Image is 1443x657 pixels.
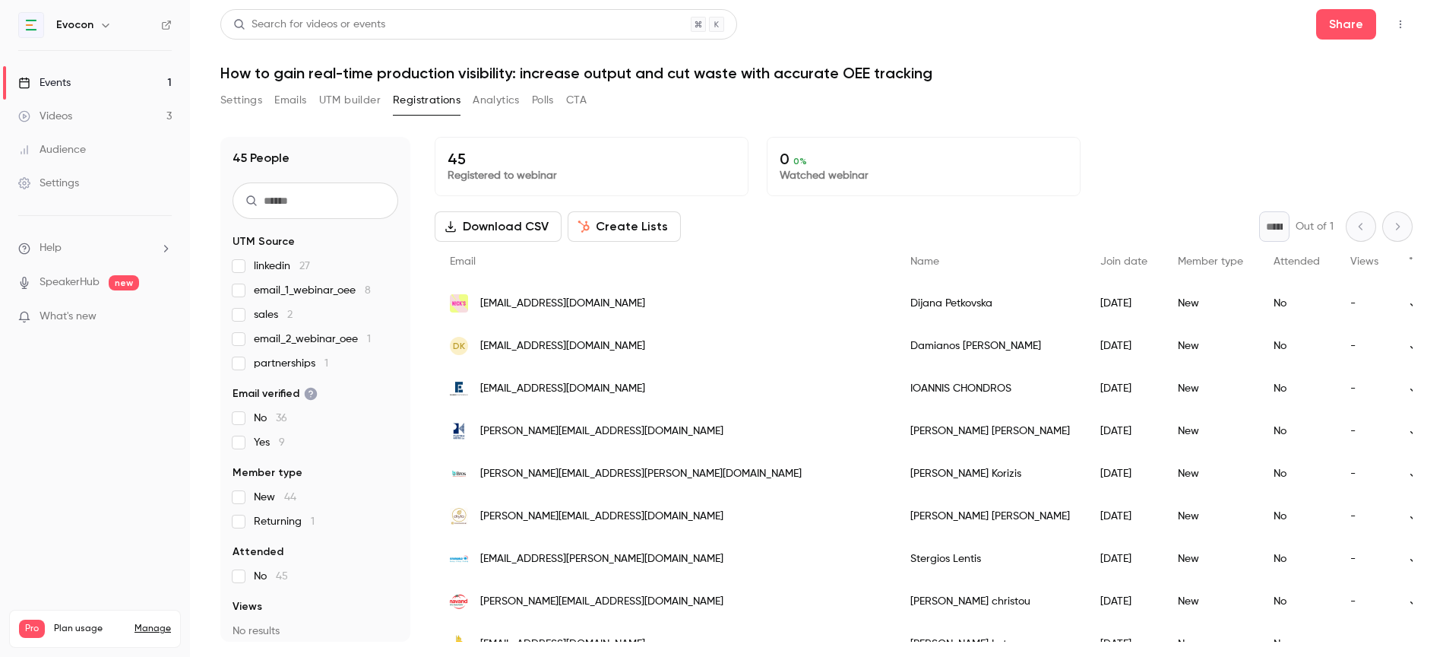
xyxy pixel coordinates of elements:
button: Registrations [393,88,460,113]
div: IOANNIS CHONDROS [895,367,1085,410]
span: sales [254,307,293,322]
span: 27 [299,261,310,271]
p: Out of 1 [1296,219,1334,234]
span: [PERSON_NAME][EMAIL_ADDRESS][DOMAIN_NAME] [480,509,723,525]
span: [PERSON_NAME][EMAIL_ADDRESS][DOMAIN_NAME] [480,594,723,610]
span: What's new [40,309,97,325]
div: Stergios Lentis [895,538,1085,580]
span: DK [453,339,465,353]
span: New [254,490,296,505]
span: Member type [1178,256,1243,267]
span: 1 [311,516,315,527]
p: 45 [448,150,736,168]
span: partnerships [254,356,328,371]
div: [PERSON_NAME] [PERSON_NAME] [895,495,1085,538]
li: help-dropdown-opener [18,240,172,256]
span: 45 [276,571,288,582]
div: New [1163,282,1258,325]
div: [PERSON_NAME] christou [895,580,1085,623]
span: Attended [1274,256,1320,267]
iframe: Noticeable Trigger [153,310,172,324]
div: No [1258,495,1335,538]
span: UTM Source [233,234,295,249]
div: No [1258,452,1335,495]
span: 2 [287,309,293,320]
button: Download CSV [435,211,562,242]
span: No [254,569,288,584]
div: [DATE] [1085,410,1163,452]
span: email_2_webinar_oee [254,332,371,347]
span: 9 [279,437,285,448]
button: UTM builder [319,88,381,113]
span: Email [450,256,476,267]
div: No [1258,410,1335,452]
div: [DATE] [1085,282,1163,325]
span: new [109,275,139,290]
div: - [1335,580,1394,623]
div: New [1163,410,1258,452]
p: Watched webinar [780,168,1068,183]
div: - [1335,367,1394,410]
span: Name [910,256,939,267]
div: Search for videos or events [233,17,385,33]
h6: Evocon [56,17,93,33]
div: New [1163,538,1258,580]
span: 8 [365,285,371,296]
div: No [1258,367,1335,410]
button: Polls [532,88,554,113]
img: nicks.com [450,294,468,313]
div: - [1335,282,1394,325]
span: 0 % [793,156,807,167]
span: Attended [233,544,283,560]
img: plastikakritis.com [450,422,468,440]
span: [EMAIL_ADDRESS][DOMAIN_NAME] [480,381,645,397]
button: Settings [220,88,262,113]
div: [PERSON_NAME] [PERSON_NAME] [895,410,1085,452]
div: [DATE] [1085,538,1163,580]
div: [DATE] [1085,495,1163,538]
span: 1 [367,334,371,344]
div: New [1163,367,1258,410]
div: - [1335,495,1394,538]
span: [EMAIL_ADDRESS][DOMAIN_NAME] [480,636,645,652]
div: [DATE] [1085,580,1163,623]
div: - [1335,452,1394,495]
div: Audience [18,142,86,157]
span: Pro [19,620,45,638]
span: Help [40,240,62,256]
div: [DATE] [1085,367,1163,410]
div: New [1163,580,1258,623]
div: Videos [18,109,72,124]
div: No [1258,538,1335,580]
p: Registered to webinar [448,168,736,183]
span: Views [1350,256,1378,267]
span: [PERSON_NAME][EMAIL_ADDRESS][DOMAIN_NAME] [480,424,723,440]
button: Create Lists [568,211,681,242]
span: No [254,411,287,426]
button: Share [1316,9,1376,40]
div: - [1335,538,1394,580]
h1: How to gain real-time production visibility: increase output and cut waste with accurate OEE trac... [220,64,1413,82]
img: damavand.gr [450,592,468,611]
div: New [1163,452,1258,495]
div: [PERSON_NAME] Korizis [895,452,1085,495]
div: New [1163,325,1258,367]
span: Returning [254,514,315,529]
span: 1 [324,358,328,369]
div: - [1335,410,1394,452]
span: 36 [276,413,287,424]
div: [DATE] [1085,452,1163,495]
div: No [1258,580,1335,623]
button: Analytics [473,88,520,113]
span: 44 [284,492,296,503]
img: hellenicdairies.com [450,379,468,398]
span: [PERSON_NAME][EMAIL_ADDRESS][PERSON_NAME][DOMAIN_NAME] [480,466,802,482]
img: viewredless.com [450,635,468,653]
span: linkedin [254,259,310,274]
button: CTA [566,88,587,113]
div: - [1335,325,1394,367]
div: Settings [18,176,79,191]
div: Events [18,75,71,90]
p: No results [233,624,398,639]
span: Member type [233,465,302,481]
